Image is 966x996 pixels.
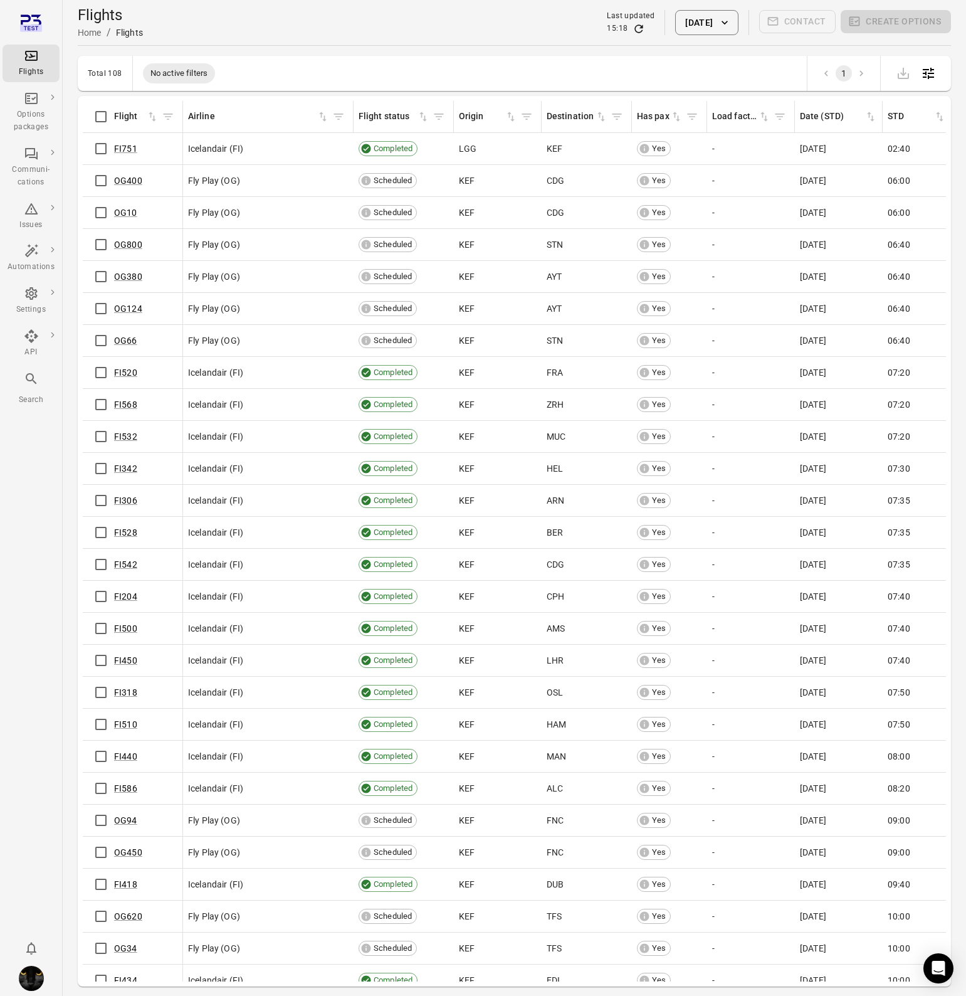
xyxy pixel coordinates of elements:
[888,686,910,699] span: 07:50
[188,814,240,827] span: Fly Play (OG)
[712,142,790,155] div: -
[800,110,864,124] div: Date (STD)
[188,174,240,187] span: Fly Play (OG)
[429,107,448,126] span: Filter by flight status
[114,847,142,857] a: OG450
[78,25,143,40] nav: Breadcrumbs
[159,107,177,126] button: Filter by flight
[547,590,564,603] span: CPH
[369,174,416,187] span: Scheduled
[888,494,910,507] span: 07:35
[114,815,137,825] a: OG94
[369,878,417,891] span: Completed
[114,783,137,793] a: FI586
[3,198,60,235] a: Issues
[459,686,475,699] span: KEF
[114,751,137,761] a: FI440
[88,69,122,78] div: Total 108
[188,782,243,795] span: Icelandair (FI)
[547,782,563,795] span: ALC
[547,718,566,731] span: HAM
[800,494,826,507] span: [DATE]
[648,238,670,251] span: Yes
[369,462,417,475] span: Completed
[459,462,475,475] span: KEF
[459,398,475,411] span: KEF
[114,110,159,124] div: Sort by flight in ascending order
[712,622,790,635] div: -
[188,750,243,763] span: Icelandair (FI)
[712,686,790,699] div: -
[648,302,670,315] span: Yes
[712,814,790,827] div: -
[648,718,670,731] span: Yes
[369,558,417,571] span: Completed
[3,325,60,363] a: API
[459,494,475,507] span: KEF
[8,304,55,316] div: Settings
[888,302,910,315] span: 06:40
[637,110,670,124] div: Has pax
[459,750,475,763] span: KEF
[800,174,826,187] span: [DATE]
[648,142,670,155] span: Yes
[114,879,137,889] a: FI418
[459,718,475,731] span: KEF
[359,110,429,124] span: Flight status
[107,25,111,40] li: /
[800,558,826,571] span: [DATE]
[369,718,417,731] span: Completed
[547,654,564,667] span: LHR
[369,814,416,827] span: Scheduled
[547,110,607,124] span: Destination
[114,110,159,124] span: Flight
[369,206,416,219] span: Scheduled
[800,654,826,667] span: [DATE]
[8,394,55,406] div: Search
[369,398,417,411] span: Completed
[770,107,789,126] span: Filter by load factor
[712,654,790,667] div: -
[188,206,240,219] span: Fly Play (OG)
[633,23,645,35] button: Refresh data
[712,718,790,731] div: -
[888,366,910,379] span: 07:20
[547,110,595,124] div: Destination
[369,686,417,699] span: Completed
[459,430,475,443] span: KEF
[712,750,790,763] div: -
[114,719,137,729] a: FI510
[888,462,910,475] span: 07:30
[712,846,790,859] div: -
[888,750,910,763] span: 08:00
[188,846,240,859] span: Fly Play (OG)
[459,622,475,635] span: KEF
[459,174,475,187] span: KEF
[329,107,348,126] button: Filter by airline
[459,366,475,379] span: KEF
[3,45,60,82] a: Flights
[547,366,563,379] span: FRA
[369,782,417,795] span: Completed
[800,750,826,763] span: [DATE]
[547,878,564,891] span: DUB
[114,559,137,570] a: FI542
[114,272,142,282] a: OG380
[683,107,701,126] button: Filter by has pax
[369,590,417,603] span: Completed
[888,814,910,827] span: 09:00
[888,846,910,859] span: 09:00
[188,494,243,507] span: Icelandair (FI)
[712,366,790,379] div: -
[648,558,670,571] span: Yes
[547,142,562,155] span: KEF
[712,270,790,283] div: -
[800,142,826,155] span: [DATE]
[712,110,770,124] div: Sort by load factor in ascending order
[888,878,910,891] span: 09:40
[369,494,417,507] span: Completed
[759,10,836,35] span: Please make a selection to create communications
[8,346,55,359] div: API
